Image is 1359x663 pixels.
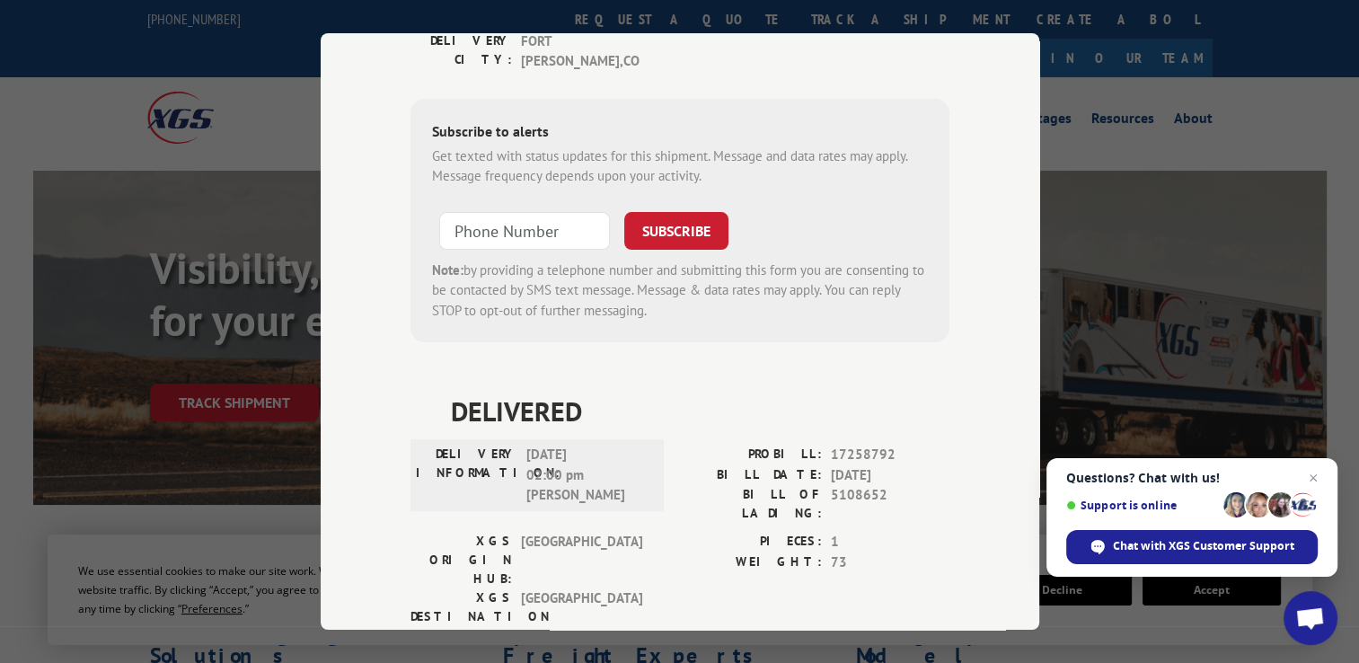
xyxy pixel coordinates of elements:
[1066,499,1217,512] span: Support is online
[451,391,949,431] span: DELIVERED
[831,485,949,523] span: 5108652
[410,532,512,588] label: XGS ORIGIN HUB:
[416,445,517,506] label: DELIVERY INFORMATION:
[521,31,642,71] span: FORT [PERSON_NAME] , CO
[1066,530,1318,564] div: Chat with XGS Customer Support
[624,211,728,249] button: SUBSCRIBE
[1113,538,1294,554] span: Chat with XGS Customer Support
[680,445,822,465] label: PROBILL:
[1066,471,1318,485] span: Questions? Chat with us!
[680,485,822,523] label: BILL OF LADING:
[432,261,463,278] strong: Note:
[831,445,949,465] span: 17258792
[526,445,648,506] span: [DATE] 02:00 pm [PERSON_NAME]
[680,552,822,572] label: WEIGHT:
[1302,467,1324,489] span: Close chat
[831,464,949,485] span: [DATE]
[680,532,822,552] label: PIECES:
[439,211,610,249] input: Phone Number
[521,588,642,645] span: [GEOGRAPHIC_DATA]
[521,532,642,588] span: [GEOGRAPHIC_DATA]
[432,146,928,186] div: Get texted with status updates for this shipment. Message and data rates may apply. Message frequ...
[1284,591,1337,645] div: Open chat
[432,260,928,321] div: by providing a telephone number and submitting this form you are consenting to be contacted by SM...
[680,464,822,485] label: BILL DATE:
[410,588,512,645] label: XGS DESTINATION HUB:
[831,552,949,572] span: 73
[831,532,949,552] span: 1
[410,31,512,71] label: DELIVERY CITY:
[432,119,928,146] div: Subscribe to alerts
